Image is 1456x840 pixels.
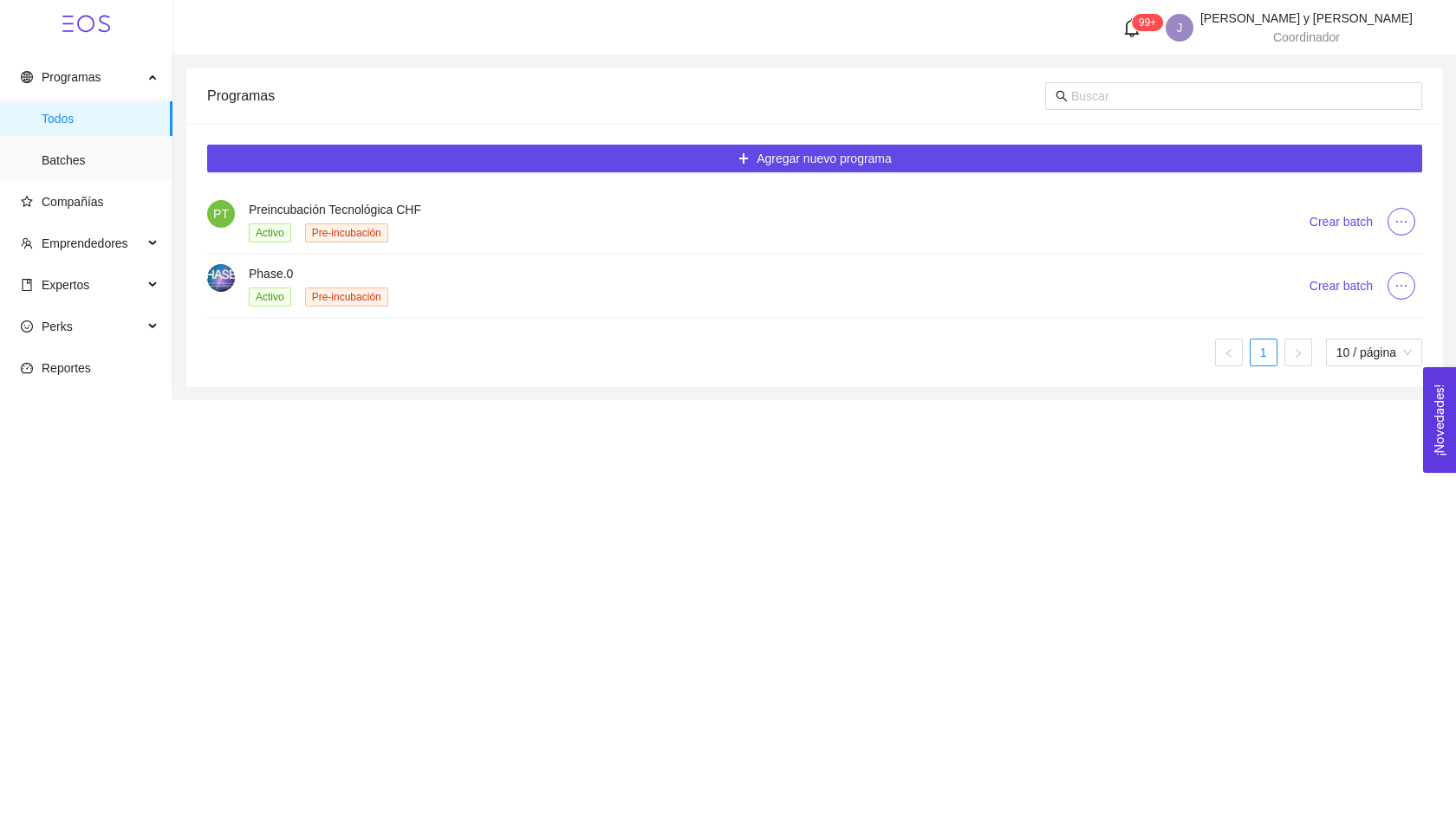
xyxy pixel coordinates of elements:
span: Expertos [42,278,89,292]
div: tamaño de página [1326,339,1422,366]
button: Crear batch [1309,272,1374,300]
span: [PERSON_NAME] y [PERSON_NAME] [1200,11,1413,25]
button: ellipsis [1388,208,1415,236]
span: bell [1122,18,1141,37]
span: Compañías [42,195,104,209]
button: plusAgregar nuevo programa [207,145,1422,172]
span: ellipsis [1388,279,1414,293]
span: Activo [249,288,291,307]
img: 1706120507051-_PHASE.0%20EBCT%20SELECTION%20PROGRAM%20%281%29.png [207,264,235,292]
button: left [1215,339,1243,366]
button: Open Feedback Widget [1423,367,1456,473]
span: Crear batch [1310,276,1373,295]
span: Programas [42,70,101,84]
span: Pre-incubación [305,223,388,242]
h4: Phase.0 [249,264,1267,283]
li: Página anterior [1215,339,1243,366]
span: team [21,237,33,249]
li: Página siguiente [1284,339,1312,366]
button: ellipsis [1388,272,1415,300]
button: right [1284,339,1312,366]
sup: 126 [1132,14,1163,31]
span: right [1293,348,1303,359]
span: Agregar nuevo programa [757,149,892,168]
span: Coordinador [1273,30,1340,44]
span: book [21,279,33,291]
a: 1 [1251,339,1277,365]
span: Emprendedores [42,236,128,250]
span: Crear batch [1310,212,1373,231]
span: PT [213,200,229,228]
span: 10 / página [1336,339,1412,365]
span: global [21,71,33,83]
button: Crear batch [1309,208,1374,236]
span: ellipsis [1388,215,1414,229]
h4: Preincubación Tecnológica CHF [249,200,1267,219]
span: Activo [249,223,291,242]
span: search [1056,90,1068,102]
span: plus [738,152,750,166]
span: left [1224,348,1234,359]
div: Programas [207,71,1045,120]
input: Buscar [1071,87,1412,106]
span: star [21,196,33,208]
span: J [1176,14,1182,42]
li: 1 [1250,339,1277,366]
span: Batches [42,143,159,178]
span: dashboard [21,362,33,374]
span: Reportes [42,361,91,375]
span: Perks [42,320,73,333]
span: Pre-incubación [305,288,388,307]
span: smile [21,320,33,333]
span: Todos [42,101,159,136]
